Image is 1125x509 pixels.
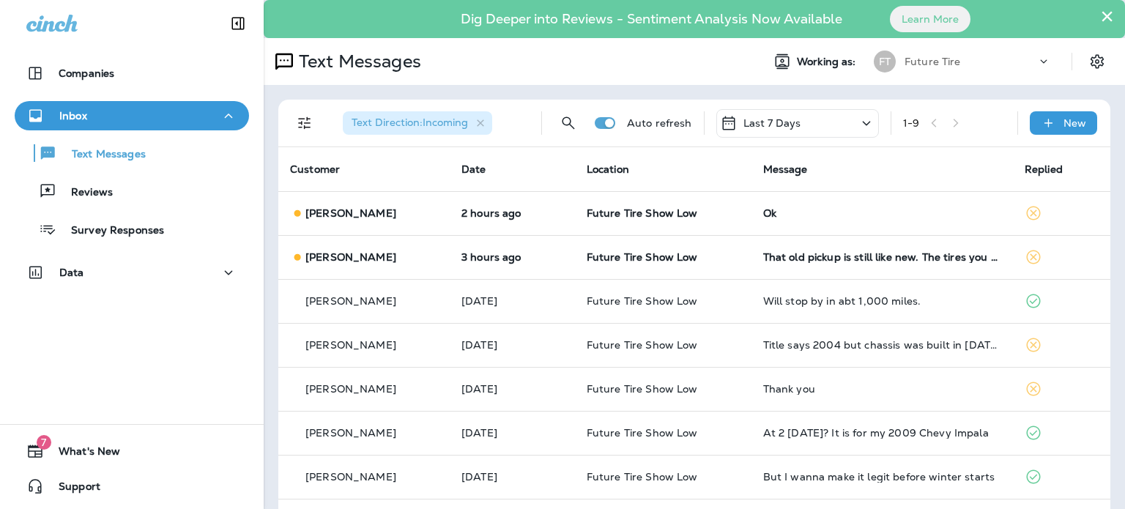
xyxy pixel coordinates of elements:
button: Settings [1084,48,1110,75]
span: Future Tire Show Low [587,207,698,220]
p: Sep 29, 2025 01:41 PM [461,339,563,351]
div: Will stop by in abt 1,000 miles. [763,295,1001,307]
button: Data [15,258,249,287]
span: Message [763,163,808,176]
p: Data [59,267,84,278]
div: But I wanna make it legit before winter starts [763,471,1001,483]
span: Support [44,480,100,498]
p: Sep 29, 2025 03:30 PM [461,295,563,307]
div: FT [874,51,896,73]
p: Survey Responses [56,224,164,238]
span: What's New [44,445,120,463]
p: Sep 26, 2025 01:03 PM [461,471,563,483]
button: Text Messages [15,138,249,168]
p: [PERSON_NAME] [305,471,396,483]
span: Future Tire Show Low [587,470,698,483]
button: Close [1100,4,1114,28]
button: Collapse Sidebar [218,9,259,38]
p: Sep 29, 2025 10:24 AM [461,427,563,439]
p: Last 7 Days [743,117,801,129]
div: That old pickup is still like new. The tires you put on are working great and if anything goes aw... [763,251,1001,263]
span: Future Tire Show Low [587,338,698,352]
p: Inbox [59,110,87,122]
div: Thank you [763,383,1001,395]
button: Filters [290,108,319,138]
div: At 2 today? It is for my 2009 Chevy Impala [763,427,1001,439]
span: Replied [1025,163,1063,176]
button: Companies [15,59,249,88]
span: Date [461,163,486,176]
p: [PERSON_NAME] [305,207,396,219]
p: Future Tire [905,56,961,67]
span: Location [587,163,629,176]
span: Future Tire Show Low [587,382,698,395]
p: Dig Deeper into Reviews - Sentiment Analysis Now Available [418,17,885,21]
span: Working as: [797,56,859,68]
button: Support [15,472,249,501]
button: Learn More [890,6,970,32]
div: Title says 2004 but chassis was built in 2003. 8.1 liter Vortec. boylejb@frontiernet.net [763,339,1001,351]
p: Oct 1, 2025 11:54 AM [461,251,563,263]
p: Oct 1, 2025 01:05 PM [461,207,563,219]
button: Reviews [15,176,249,207]
p: [PERSON_NAME] [305,295,396,307]
p: [PERSON_NAME] [305,383,396,395]
div: Text Direction:Incoming [343,111,492,135]
p: New [1063,117,1086,129]
div: Ok [763,207,1001,219]
p: Sep 29, 2025 11:09 AM [461,383,563,395]
div: 1 - 9 [903,117,919,129]
button: Survey Responses [15,214,249,245]
p: Text Messages [293,51,421,73]
p: [PERSON_NAME] [305,427,396,439]
p: Companies [59,67,114,79]
span: 7 [37,435,51,450]
span: Text Direction : Incoming [352,116,468,129]
span: Future Tire Show Low [587,294,698,308]
button: 7What's New [15,436,249,466]
button: Inbox [15,101,249,130]
span: Future Tire Show Low [587,250,698,264]
span: Customer [290,163,340,176]
p: [PERSON_NAME] [305,339,396,351]
span: Future Tire Show Low [587,426,698,439]
button: Search Messages [554,108,583,138]
p: [PERSON_NAME] [305,251,396,263]
p: Reviews [56,186,113,200]
p: Text Messages [57,148,146,162]
p: Auto refresh [627,117,692,129]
